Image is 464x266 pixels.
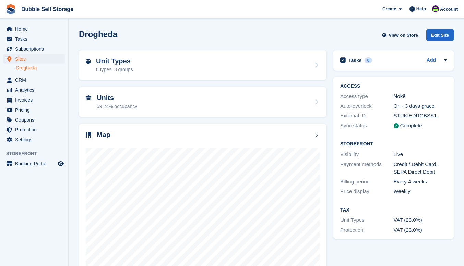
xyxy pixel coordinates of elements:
[15,24,56,34] span: Home
[16,65,65,71] a: Drogheda
[19,3,76,15] a: Bubble Self Storage
[97,103,137,110] div: 59.24% occupancy
[340,161,394,176] div: Payment methods
[340,151,394,159] div: Visibility
[3,34,65,44] a: menu
[394,226,447,234] div: VAT (23.0%)
[5,4,16,14] img: stora-icon-8386f47178a22dfd0bd8f6a31ec36ba5ce8667c1dd55bd0f319d3a0aa187defe.svg
[381,29,421,41] a: View on Store
[3,105,65,115] a: menu
[394,151,447,159] div: Live
[3,135,65,144] a: menu
[15,75,56,85] span: CRM
[15,95,56,105] span: Invoices
[86,95,91,100] img: unit-icn-7be61d7bf1b0ce9d3e12c5938cc71ed9869f7b940bace4675aadf7bd6d80202e.svg
[340,102,394,110] div: Auto-overlock
[348,57,362,63] h2: Tasks
[79,87,326,117] a: Units 59.24% occupancy
[3,159,65,168] a: menu
[340,84,447,89] h2: ACCESS
[3,115,65,125] a: menu
[3,85,65,95] a: menu
[340,188,394,195] div: Price display
[340,226,394,234] div: Protection
[416,5,426,12] span: Help
[15,85,56,95] span: Analytics
[394,112,447,120] div: STUKIEDRGBSS1
[3,125,65,135] a: menu
[432,5,439,12] img: Tom Gilmore
[3,44,65,54] a: menu
[96,66,133,73] div: 8 types, 3 groups
[394,188,447,195] div: Weekly
[340,178,394,186] div: Billing period
[15,54,56,64] span: Sites
[427,56,436,64] a: Add
[382,5,396,12] span: Create
[97,131,110,139] h2: Map
[394,92,447,100] div: Nokē
[97,94,137,102] h2: Units
[3,75,65,85] a: menu
[340,216,394,224] div: Unit Types
[15,135,56,144] span: Settings
[394,178,447,186] div: Every 4 weeks
[394,216,447,224] div: VAT (23.0%)
[3,54,65,64] a: menu
[394,102,447,110] div: On - 3 days grace
[15,105,56,115] span: Pricing
[79,50,326,80] a: Unit Types 8 types, 3 groups
[426,29,454,41] div: Edit Site
[340,207,447,213] h2: Tax
[340,122,394,130] div: Sync status
[15,159,56,168] span: Booking Portal
[340,112,394,120] div: External ID
[440,6,458,13] span: Account
[365,57,372,63] div: 0
[86,132,91,138] img: map-icn-33ee37083ee616e46c38cad1a60f524a97daa1e2b2c8c0bc3eb3415660979fc1.svg
[57,160,65,168] a: Preview store
[15,34,56,44] span: Tasks
[426,29,454,43] a: Edit Site
[15,115,56,125] span: Coupons
[15,44,56,54] span: Subscriptions
[79,29,117,39] h2: Drogheda
[3,24,65,34] a: menu
[3,95,65,105] a: menu
[6,150,68,157] span: Storefront
[389,32,418,39] span: View on Store
[400,122,422,130] div: Complete
[86,59,91,64] img: unit-type-icn-2b2737a686de81e16bb02015468b77c625bbabd49415b5ef34ead5e3b44a266d.svg
[394,161,447,176] div: Credit / Debit Card, SEPA Direct Debit
[340,92,394,100] div: Access type
[96,57,133,65] h2: Unit Types
[340,141,447,147] h2: Storefront
[15,125,56,135] span: Protection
